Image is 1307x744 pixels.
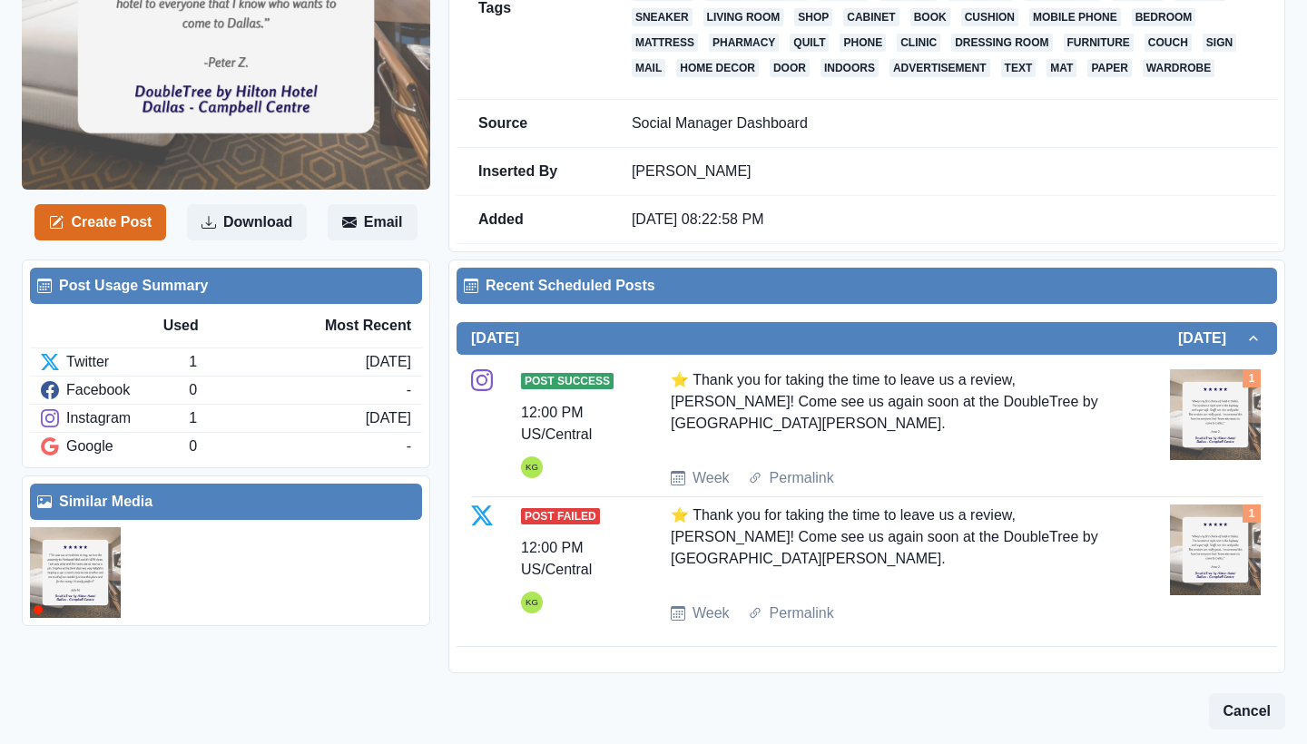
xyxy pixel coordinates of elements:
a: mattress [632,34,698,52]
div: 1 [189,351,365,373]
a: phone [840,34,886,52]
a: indoors [821,59,879,77]
a: cushion [961,8,1018,26]
a: sign [1203,34,1236,52]
p: Social Manager Dashboard [632,114,1255,132]
a: cabinet [843,8,899,26]
div: Most Recent [287,315,411,337]
div: Katrina Gallardo [526,592,538,613]
a: pharmacy [709,34,779,52]
a: wardrobe [1143,59,1214,77]
a: mail [632,59,665,77]
a: door [770,59,810,77]
h2: [DATE] [1178,329,1244,347]
a: home decor [676,59,759,77]
td: Source [457,100,610,148]
img: zyyclnxhffvjhhr3defh [1170,504,1261,595]
td: [DATE] 08:22:58 PM [610,196,1277,244]
button: [DATE][DATE] [457,322,1277,355]
img: ewrbtlug95smtih4a48g [30,527,121,618]
a: [PERSON_NAME] [632,163,752,179]
a: paper [1087,59,1131,77]
a: couch [1145,34,1192,52]
a: text [1001,59,1037,77]
a: Week [693,467,730,489]
div: Katrina Gallardo [526,456,538,478]
div: 12:00 PM US/Central [521,537,614,581]
a: quilt [790,34,829,52]
div: 1 [189,407,365,429]
a: shop [794,8,832,26]
td: Inserted By [457,148,610,196]
div: 0 [189,436,406,457]
span: Post Success [521,373,614,389]
a: clinic [897,34,940,52]
div: [DATE] [366,407,411,429]
a: Permalink [770,602,834,624]
span: Post Failed [521,508,600,524]
div: Recent Scheduled Posts [464,275,1270,297]
div: [DATE] [366,351,411,373]
div: - [407,436,411,457]
div: Similar Media [37,491,415,513]
div: Post Usage Summary [37,275,415,297]
div: 0 [189,379,406,401]
a: book [910,8,950,26]
div: Facebook [41,379,189,401]
div: Google [41,436,189,457]
a: Week [693,602,730,624]
a: sneaker [632,8,693,26]
a: advertisement [889,59,990,77]
div: - [407,379,411,401]
div: Used [163,315,288,337]
a: mobile phone [1029,8,1121,26]
div: Total Media Attached [1243,504,1261,523]
div: Instagram [41,407,189,429]
button: Create Post [34,204,166,240]
button: Cancel [1209,693,1285,729]
h2: [DATE] [471,329,519,347]
div: [DATE][DATE] [457,355,1277,646]
td: Added [457,196,610,244]
div: ⭐ Thank you for taking the time to leave us a review, [PERSON_NAME]! Come see us again soon at th... [671,369,1113,453]
a: mat [1047,59,1076,77]
a: Permalink [770,467,834,489]
a: bedroom [1132,8,1196,26]
div: 12:00 PM US/Central [521,402,614,445]
button: Download [187,204,307,240]
div: Twitter [41,351,189,373]
button: Email [328,204,418,240]
div: Total Media Attached [1243,369,1261,387]
a: living room [703,8,784,26]
div: ⭐ Thank you for taking the time to leave us a review, [PERSON_NAME]! Come see us again soon at th... [671,504,1113,588]
a: dressing room [951,34,1052,52]
a: furniture [1064,34,1134,52]
img: zyyclnxhffvjhhr3defh [1170,369,1261,460]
